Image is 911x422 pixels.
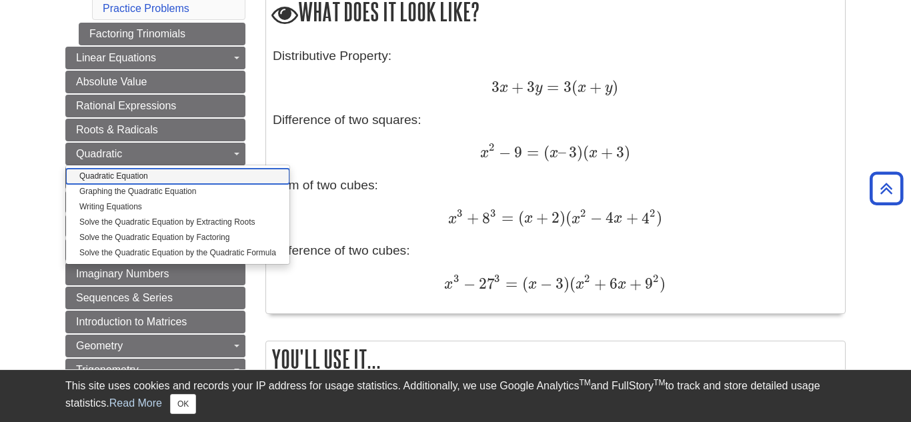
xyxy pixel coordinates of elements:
span: 2 [489,141,494,154]
span: 4 [602,209,614,227]
span: ) [660,275,666,293]
a: Rational Expressions [65,95,245,117]
sup: TM [654,378,665,387]
span: ( [566,209,572,227]
a: Solve the Quadratic Equation by Extracting Roots [66,215,289,230]
span: = [522,143,539,161]
span: − [587,209,602,227]
span: x [618,277,626,292]
span: y [602,81,612,95]
span: Imaginary Numbers [76,268,169,279]
span: + [622,209,638,227]
span: 8 [482,209,490,227]
a: Factoring Trinomials [79,23,245,45]
span: + [533,209,548,227]
span: + [508,78,524,96]
span: 3 [494,272,500,285]
span: x [550,146,558,161]
span: ) [612,78,618,96]
span: Sequences & Series [76,292,173,303]
span: ( [539,143,550,161]
span: x [572,212,580,227]
span: ( [572,78,578,96]
span: + [591,275,606,293]
span: 2 [580,207,586,220]
sup: TM [579,378,590,387]
span: 3 [613,143,624,161]
span: x [528,277,537,292]
span: 9 [511,143,522,161]
span: 3 [559,78,572,96]
span: 3 [490,207,496,220]
a: Writing Equations [66,199,289,215]
span: ) [624,143,630,161]
a: Quadratic [65,143,245,165]
span: ) [656,209,662,227]
span: 3 [457,207,462,220]
span: = [501,275,518,293]
a: Quadratic Equation [66,169,289,184]
span: ) [560,209,566,227]
span: + [626,275,642,293]
span: + [586,78,602,96]
span: − [460,275,476,293]
a: Trigonometry [65,359,245,381]
span: = [542,78,559,96]
a: Read More [109,397,162,409]
span: + [464,209,479,227]
span: x [448,212,457,227]
span: 27 [479,275,495,293]
span: x [589,146,598,161]
span: Roots & Radicals [76,124,158,135]
a: Practice Problems [103,3,189,14]
span: + [598,143,613,161]
span: Absolute Value [76,76,147,87]
div: Distributive Property: Difference of two squares: Sum of two cubes: Difference of two cubes: [273,47,838,307]
span: 6 [606,275,618,293]
span: ( [514,209,524,227]
span: 4 [642,209,650,227]
span: − [496,143,511,161]
a: Linear Equations [65,47,245,69]
span: 2 [653,272,658,285]
span: 3 [566,143,577,161]
span: ( [583,143,589,161]
span: ( [570,275,576,293]
span: x [500,81,508,95]
span: Linear Equations [76,52,156,63]
span: – [558,143,566,161]
span: 2 [650,207,655,220]
span: ) [577,143,583,161]
span: 2 [548,209,560,227]
a: Absolute Value [65,71,245,93]
a: Roots & Radicals [65,119,245,141]
a: Introduction to Matrices [65,311,245,333]
a: Solve the Quadratic Equation by Factoring [66,230,289,245]
span: x [524,211,533,226]
span: ) [564,275,570,293]
a: Graphing the Quadratic Equation [66,184,289,199]
span: x [614,211,622,226]
span: 3 [453,272,459,285]
span: 3 [552,275,564,293]
h2: You'll use it... [266,341,845,377]
a: Solve the Quadratic Equation by the Quadratic Formula [66,245,289,261]
span: Introduction to Matrices [76,316,187,327]
span: − [537,275,552,293]
a: Imaginary Numbers [65,263,245,285]
a: Geometry [65,335,245,357]
span: = [497,209,514,227]
div: This site uses cookies and records your IP address for usage statistics. Additionally, we use Goo... [65,378,846,414]
span: x [576,277,584,292]
button: Close [170,394,196,414]
span: 3 [524,78,535,96]
span: Geometry [76,340,123,351]
span: 3 [492,78,500,96]
span: y [535,81,542,95]
span: 2 [584,272,590,285]
span: Trigonometry [76,364,139,375]
span: ( [518,275,528,293]
a: Sequences & Series [65,287,245,309]
span: Quadratic [76,148,122,159]
a: Back to Top [865,179,908,197]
